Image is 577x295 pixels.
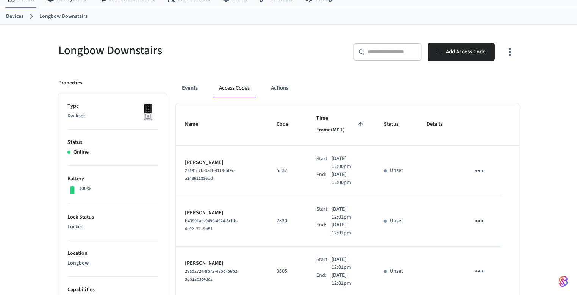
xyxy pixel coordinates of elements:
[79,185,91,193] p: 100%
[559,275,568,287] img: SeamLogoGradient.69752ec5.svg
[73,148,89,156] p: Online
[332,221,366,237] p: [DATE] 12:01pm
[384,119,408,130] span: Status
[185,259,259,267] p: [PERSON_NAME]
[67,213,158,221] p: Lock Status
[428,43,495,61] button: Add Access Code
[332,205,366,221] p: [DATE] 12:01pm
[185,209,259,217] p: [PERSON_NAME]
[139,102,158,121] img: Kwikset Halo Touchscreen Wifi Enabled Smart Lock, Polished Chrome, Front
[67,112,158,120] p: Kwikset
[316,155,332,171] div: Start:
[316,112,366,136] span: Time Frame(MDT)
[185,218,238,232] span: b43991ab-9499-4924-8cbb-6e9217119b51
[185,159,259,167] p: [PERSON_NAME]
[67,259,158,267] p: Longbow
[277,217,298,225] p: 2820
[67,139,158,147] p: Status
[332,155,366,171] p: [DATE] 12:00pm
[277,267,298,275] p: 3605
[39,12,88,20] a: Longbow Downstairs
[332,171,366,187] p: [DATE] 12:00pm
[67,223,158,231] p: Locked
[67,102,158,110] p: Type
[265,79,294,97] button: Actions
[316,272,332,287] div: End:
[176,79,519,97] div: ant example
[446,47,486,57] span: Add Access Code
[185,119,208,130] span: Name
[390,167,403,175] p: Unset
[277,167,298,175] p: 5337
[332,272,366,287] p: [DATE] 12:01pm
[58,79,82,87] p: Properties
[427,119,452,130] span: Details
[67,286,158,294] p: Capabilities
[277,119,298,130] span: Code
[390,217,403,225] p: Unset
[332,256,366,272] p: [DATE] 12:01pm
[316,221,332,237] div: End:
[176,79,204,97] button: Events
[213,79,256,97] button: Access Codes
[67,175,158,183] p: Battery
[58,43,284,58] h5: Longbow Downstairs
[316,171,332,187] div: End:
[390,267,403,275] p: Unset
[185,268,239,283] span: 29ad2724-8b72-48bd-b6b2-98b12c3c48c2
[185,167,236,182] span: 25181c7b-3a2f-4113-bf9c-a24862133ebd
[6,12,23,20] a: Devices
[316,256,332,272] div: Start:
[67,250,158,258] p: Location
[316,205,332,221] div: Start:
